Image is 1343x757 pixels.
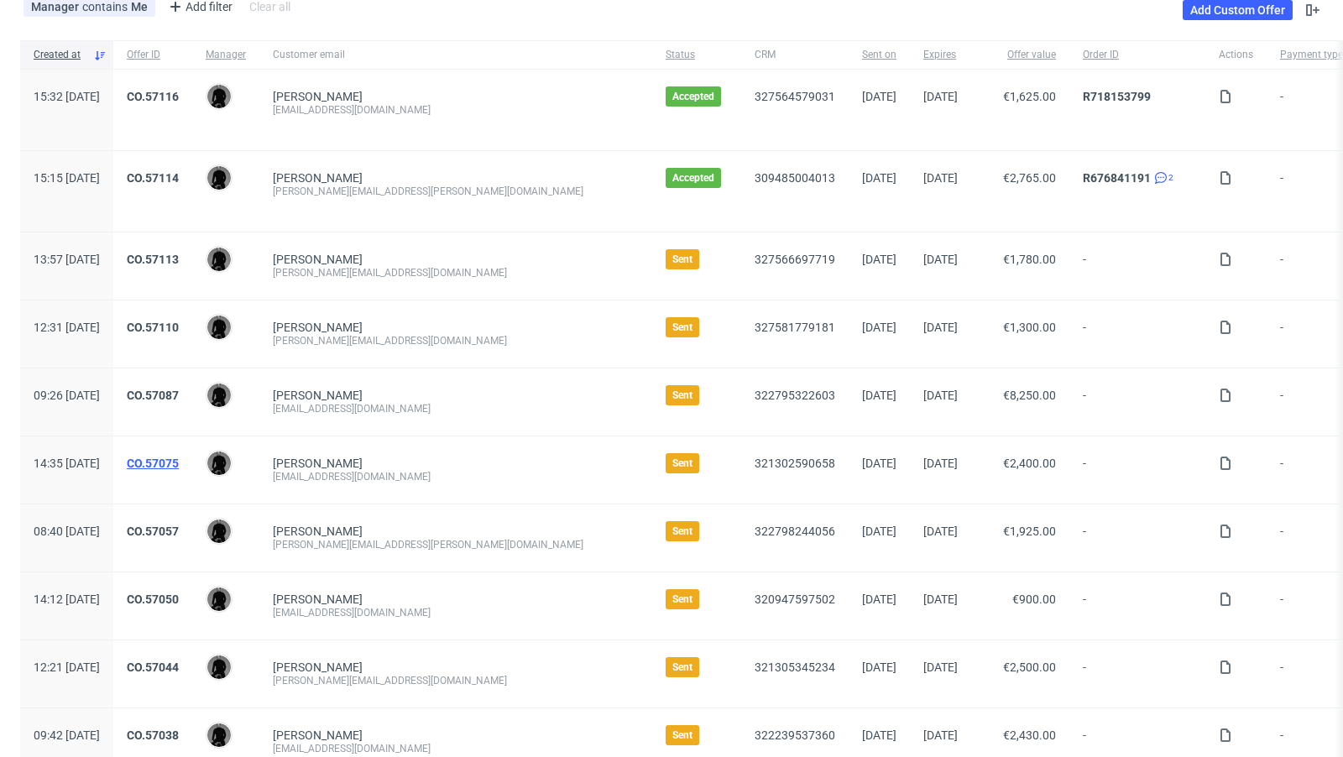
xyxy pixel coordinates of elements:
[1003,90,1056,103] span: €1,625.00
[923,457,958,470] span: [DATE]
[1003,457,1056,470] span: €2,400.00
[862,389,896,402] span: [DATE]
[1280,48,1343,62] span: Payment type
[1280,457,1343,483] span: -
[273,606,639,619] div: [EMAIL_ADDRESS][DOMAIN_NAME]
[1003,728,1056,742] span: €2,430.00
[862,728,896,742] span: [DATE]
[273,266,639,279] div: [PERSON_NAME][EMAIL_ADDRESS][DOMAIN_NAME]
[1280,660,1343,687] span: -
[672,171,714,185] span: Accepted
[273,525,363,538] a: [PERSON_NAME]
[1151,171,1173,185] a: 2
[755,593,835,606] a: 320947597502
[273,253,363,266] a: [PERSON_NAME]
[34,90,100,103] span: 15:32 [DATE]
[923,389,958,402] span: [DATE]
[1083,171,1151,185] a: R676841191
[666,48,728,62] span: Status
[923,660,958,674] span: [DATE]
[34,321,100,334] span: 12:31 [DATE]
[862,253,896,266] span: [DATE]
[1280,389,1343,415] span: -
[273,470,639,483] div: [EMAIL_ADDRESS][DOMAIN_NAME]
[1083,593,1192,619] span: -
[1003,253,1056,266] span: €1,780.00
[1083,457,1192,483] span: -
[1083,660,1192,687] span: -
[34,389,100,402] span: 09:26 [DATE]
[672,321,692,334] span: Sent
[923,171,958,185] span: [DATE]
[1280,593,1343,619] span: -
[862,457,896,470] span: [DATE]
[923,321,958,334] span: [DATE]
[273,728,363,742] a: [PERSON_NAME]
[1083,525,1192,551] span: -
[755,525,835,538] a: 322798244056
[273,389,363,402] a: [PERSON_NAME]
[207,316,231,339] img: Dawid Urbanowicz
[755,253,835,266] a: 327566697719
[273,674,639,687] div: [PERSON_NAME][EMAIL_ADDRESS][DOMAIN_NAME]
[1083,321,1192,347] span: -
[127,253,179,266] a: CO.57113
[206,48,246,62] span: Manager
[273,321,363,334] a: [PERSON_NAME]
[273,48,639,62] span: Customer email
[273,402,639,415] div: [EMAIL_ADDRESS][DOMAIN_NAME]
[273,171,363,185] a: [PERSON_NAME]
[1083,728,1192,755] span: -
[1280,321,1343,347] span: -
[1003,321,1056,334] span: €1,300.00
[1083,48,1192,62] span: Order ID
[34,660,100,674] span: 12:21 [DATE]
[127,90,179,103] a: CO.57116
[755,171,835,185] a: 309485004013
[1219,48,1253,62] span: Actions
[34,171,100,185] span: 15:15 [DATE]
[127,48,179,62] span: Offer ID
[755,728,835,742] a: 322239537360
[127,593,179,606] a: CO.57050
[127,457,179,470] a: CO.57075
[672,90,714,103] span: Accepted
[34,253,100,266] span: 13:57 [DATE]
[127,525,179,538] a: CO.57057
[1168,171,1173,185] span: 2
[672,457,692,470] span: Sent
[672,253,692,266] span: Sent
[127,728,179,742] a: CO.57038
[985,48,1056,62] span: Offer value
[862,593,896,606] span: [DATE]
[672,593,692,606] span: Sent
[207,85,231,108] img: Dawid Urbanowicz
[923,593,958,606] span: [DATE]
[273,103,639,117] div: [EMAIL_ADDRESS][DOMAIN_NAME]
[1280,728,1343,755] span: -
[862,48,896,62] span: Sent on
[862,525,896,538] span: [DATE]
[755,660,835,674] a: 321305345234
[127,171,179,185] a: CO.57114
[1083,90,1151,103] a: R718153799
[923,728,958,742] span: [DATE]
[207,384,231,407] img: Dawid Urbanowicz
[207,587,231,611] img: Dawid Urbanowicz
[34,593,100,606] span: 14:12 [DATE]
[1083,389,1192,415] span: -
[273,593,363,606] a: [PERSON_NAME]
[1003,171,1056,185] span: €2,765.00
[1012,593,1056,606] span: €900.00
[923,525,958,538] span: [DATE]
[672,389,692,402] span: Sent
[273,457,363,470] a: [PERSON_NAME]
[207,655,231,679] img: Dawid Urbanowicz
[755,90,835,103] a: 327564579031
[672,660,692,674] span: Sent
[1280,90,1343,130] span: -
[273,334,639,347] div: [PERSON_NAME][EMAIL_ADDRESS][DOMAIN_NAME]
[207,166,231,190] img: Dawid Urbanowicz
[672,525,692,538] span: Sent
[127,389,179,402] a: CO.57087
